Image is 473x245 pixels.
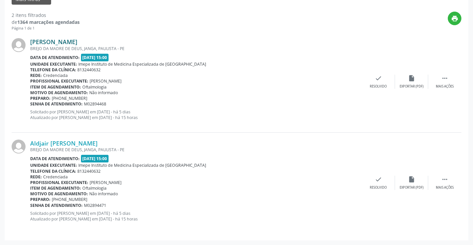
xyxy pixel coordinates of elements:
b: Profissional executante: [30,180,88,185]
a: Aldjair [PERSON_NAME] [30,140,98,147]
p: Solicitado por [PERSON_NAME] em [DATE] - há 5 dias Atualizado por [PERSON_NAME] em [DATE] - há 15... [30,211,362,222]
div: Página 1 de 1 [12,26,80,31]
b: Preparo: [30,197,50,202]
a: [PERSON_NAME] [30,38,77,45]
div: BREJO DA MADRE DE DEUS, JANGA, PAULISTA - PE [30,46,362,51]
div: BREJO DA MADRE DE DEUS, JANGA, PAULISTA - PE [30,147,362,153]
b: Rede: [30,73,42,78]
div: Mais ações [436,185,454,190]
b: Data de atendimento: [30,156,80,161]
b: Telefone da clínica: [30,67,76,73]
span: M02894468 [84,101,106,107]
span: Credenciada [43,73,68,78]
b: Profissional executante: [30,78,88,84]
b: Senha de atendimento: [30,203,83,208]
i:  [441,176,448,183]
b: Motivo de agendamento: [30,191,88,197]
b: Senha de atendimento: [30,101,83,107]
b: Motivo de agendamento: [30,90,88,95]
i: print [451,15,458,22]
i: check [375,176,382,183]
span: [PHONE_NUMBER] [52,197,87,202]
span: Credenciada [43,174,68,180]
div: Resolvido [370,185,387,190]
b: Telefone da clínica: [30,168,76,174]
b: Unidade executante: [30,61,77,67]
div: Resolvido [370,84,387,89]
span: [DATE] 15:00 [81,155,109,162]
i:  [441,75,448,82]
strong: 1364 marcações agendadas [17,19,80,25]
p: Solicitado por [PERSON_NAME] em [DATE] - há 5 dias Atualizado por [PERSON_NAME] em [DATE] - há 15... [30,109,362,120]
span: [DATE] 15:00 [81,54,109,61]
b: Data de atendimento: [30,55,80,60]
div: Mais ações [436,84,454,89]
i: check [375,75,382,82]
div: Exportar (PDF) [400,84,424,89]
i: insert_drive_file [408,176,415,183]
b: Item de agendamento: [30,185,81,191]
b: Unidade executante: [30,162,77,168]
i: insert_drive_file [408,75,415,82]
span: Oftalmologia [82,84,107,90]
span: 8132440632 [77,168,101,174]
div: 2 itens filtrados [12,12,80,19]
span: [PERSON_NAME] [90,78,121,84]
img: img [12,140,26,153]
span: 8132440632 [77,67,101,73]
span: Imepe Instituto de Medicina Especializada de [GEOGRAPHIC_DATA] [78,162,206,168]
span: Não informado [89,90,118,95]
div: Exportar (PDF) [400,185,424,190]
span: Não informado [89,191,118,197]
span: [PERSON_NAME] [90,180,121,185]
b: Rede: [30,174,42,180]
span: [PHONE_NUMBER] [52,95,87,101]
div: de [12,19,80,26]
span: M02894471 [84,203,106,208]
img: img [12,38,26,52]
span: Imepe Instituto de Medicina Especializada de [GEOGRAPHIC_DATA] [78,61,206,67]
b: Item de agendamento: [30,84,81,90]
button: print [448,12,461,25]
b: Preparo: [30,95,50,101]
span: Oftalmologia [82,185,107,191]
